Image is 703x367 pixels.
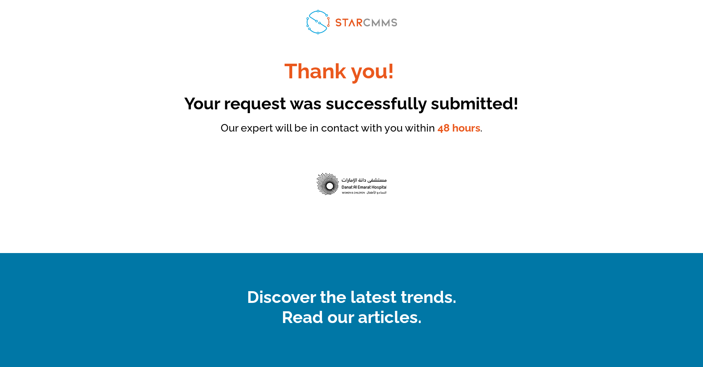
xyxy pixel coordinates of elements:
h1: Thank you! [100,61,578,86]
span: Your request was successfully submitted! [184,93,518,113]
span: Discover the latest trends. Read our articles. [247,287,456,327]
div: . [126,121,578,134]
img: hospital (1) [292,157,411,215]
strong: 48 hours [438,121,480,134]
img: STAR-Logo [302,5,402,38]
span: Our expert will be in contact with you within [221,121,435,134]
